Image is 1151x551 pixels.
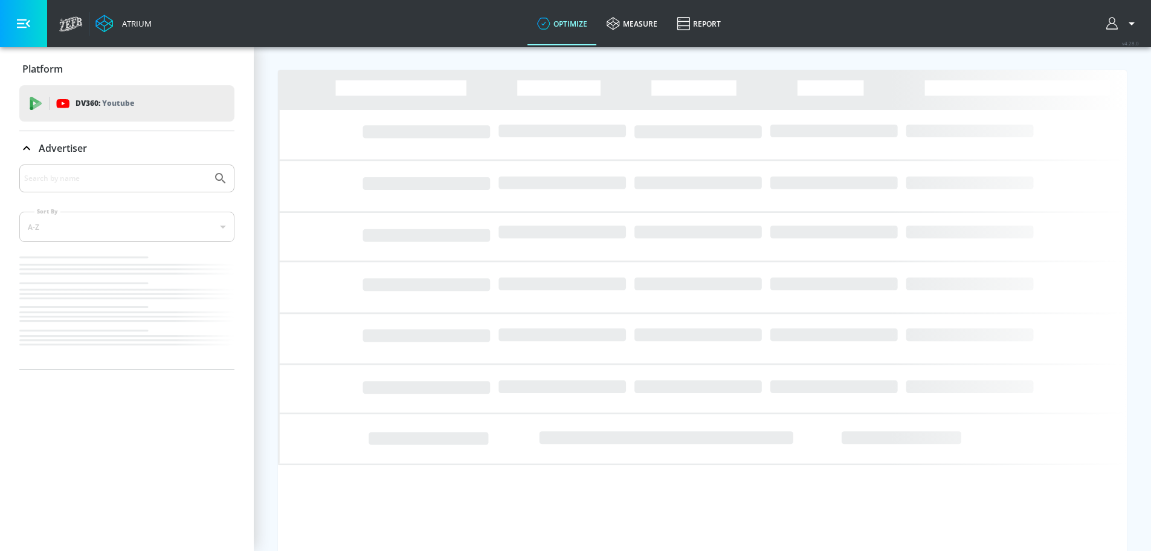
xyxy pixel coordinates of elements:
div: DV360: Youtube [19,85,234,122]
p: DV360: [76,97,134,110]
a: measure [597,2,667,45]
p: Advertiser [39,142,87,155]
a: Report [667,2,730,45]
div: Advertiser [19,165,234,369]
div: Platform [19,52,234,86]
label: Sort By [34,207,60,215]
div: Atrium [117,18,152,29]
p: Platform [22,62,63,76]
div: Advertiser [19,131,234,165]
nav: list of Advertiser [19,252,234,369]
a: Atrium [95,15,152,33]
span: v 4.28.0 [1122,40,1139,47]
a: optimize [527,2,597,45]
div: A-Z [19,212,234,242]
input: Search by name [24,171,207,186]
p: Youtube [102,97,134,109]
